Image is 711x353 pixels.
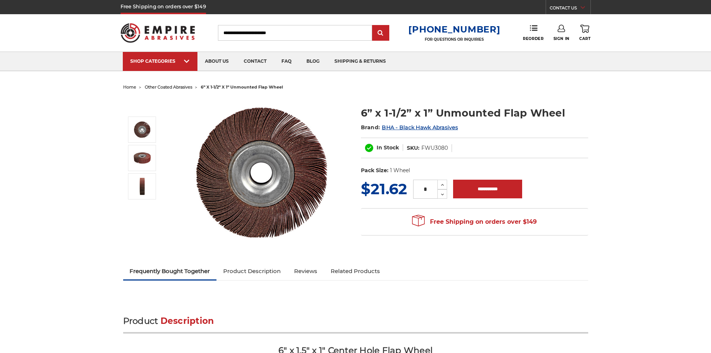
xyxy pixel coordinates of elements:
div: SHOP CATEGORIES [130,58,190,64]
h1: 6” x 1-1/2” x 1” Unmounted Flap Wheel [361,106,588,120]
span: Sign In [553,36,570,41]
p: FOR QUESTIONS OR INQUIRIES [408,37,500,42]
a: other coated abrasives [145,84,192,90]
a: CONTACT US [550,4,590,14]
a: blog [299,52,327,71]
dd: FWU3080 [421,144,448,152]
span: Reorder [523,36,543,41]
dt: Pack Size: [361,167,389,174]
a: home [123,84,136,90]
span: Free Shipping on orders over $149 [412,214,537,229]
img: Empire Abrasives [121,18,195,47]
img: 6" x 1.5" x 1" unmounted flap wheel [187,98,336,247]
a: faq [274,52,299,71]
a: contact [236,52,274,71]
a: Reorder [523,25,543,41]
span: Cart [579,36,590,41]
a: about us [197,52,236,71]
span: Description [160,316,214,326]
a: Cart [579,25,590,41]
a: shipping & returns [327,52,393,71]
a: Related Products [324,263,387,279]
a: [PHONE_NUMBER] [408,24,500,35]
img: 6 x 1.5 inch center hole flap wheel [133,149,152,167]
span: In Stock [377,144,399,151]
dd: 1 Wheel [390,167,410,174]
a: Reviews [287,263,324,279]
span: 6” x 1-1/2” x 1” unmounted flap wheel [201,84,283,90]
img: aluminum oxide flap wheel [133,177,152,196]
dt: SKU: [407,144,420,152]
span: Product [123,316,158,326]
span: Brand: [361,124,380,131]
span: $21.62 [361,180,407,198]
a: BHA - Black Hawk Abrasives [382,124,458,131]
img: 6" x 1.5" x 1" unmounted flap wheel [133,120,152,139]
input: Submit [373,26,388,41]
a: Frequently Bought Together [123,263,217,279]
a: Product Description [216,263,287,279]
